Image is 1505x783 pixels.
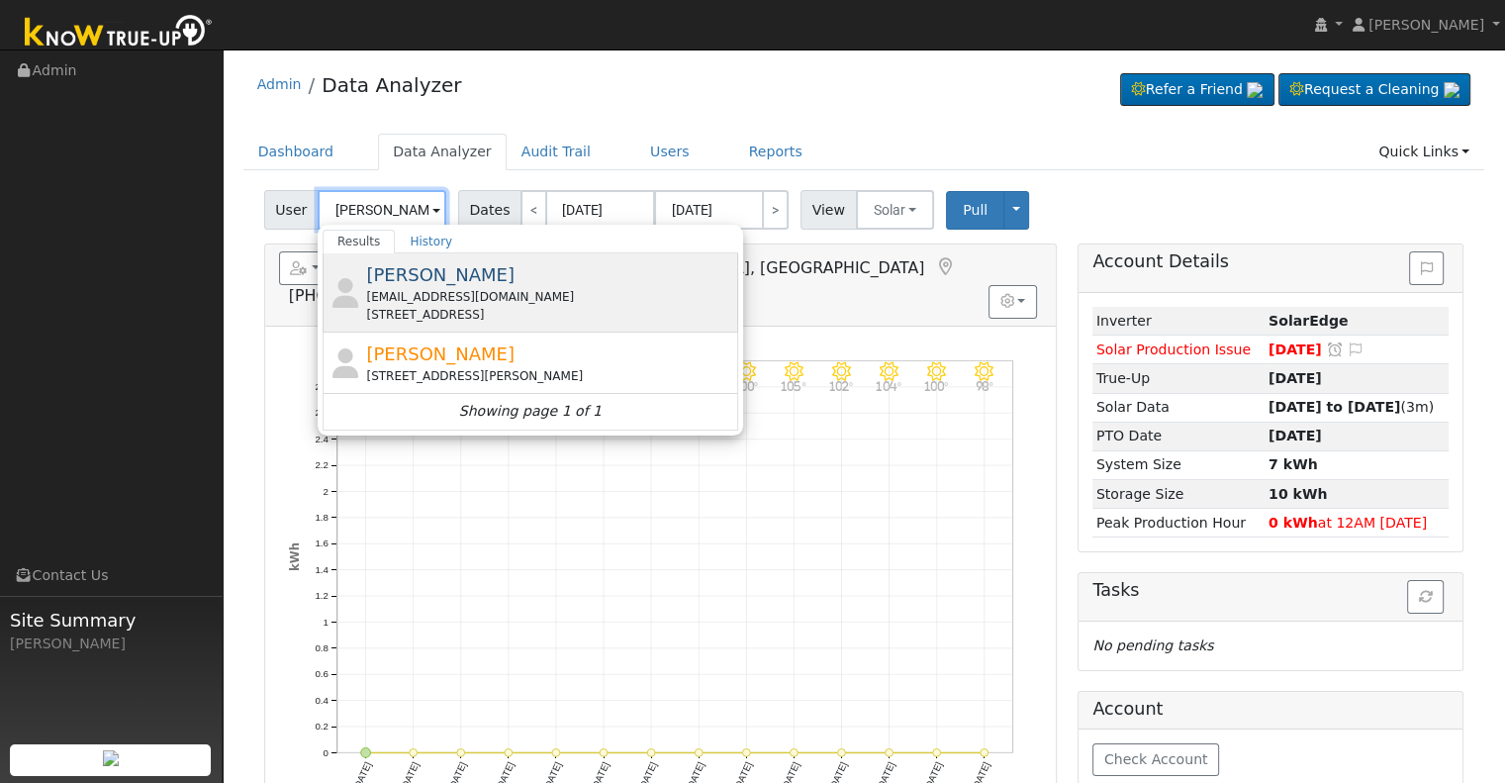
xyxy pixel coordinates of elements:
[1269,313,1348,329] strong: ID: 4659953, authorized: 06/26/25
[257,76,302,92] a: Admin
[1247,82,1263,98] img: retrieve
[289,286,432,305] span: [PHONE_NUMBER]
[1265,509,1449,538] td: at 12AM [DATE]
[520,190,547,230] a: <
[323,616,328,627] text: 1
[790,748,798,756] circle: onclick=""
[981,748,988,756] circle: onclick=""
[933,748,941,756] circle: onclick=""
[832,361,851,380] i: 8/23 - Clear
[742,748,750,756] circle: onclick=""
[934,257,956,277] a: Map
[315,590,329,601] text: 1.2
[963,202,988,218] span: Pull
[1269,399,1434,415] span: (3m)
[785,361,803,380] i: 8/22 - Clear
[635,134,705,170] a: Users
[968,380,1001,391] p: 98°
[323,230,396,253] a: Results
[1092,393,1265,422] td: Solar Data
[505,748,513,756] circle: onclick=""
[1444,82,1459,98] img: retrieve
[243,134,349,170] a: Dashboard
[872,380,905,391] p: 104°
[315,512,329,523] text: 1.8
[1269,515,1318,531] strong: 0 kWh
[552,748,560,756] circle: onclick=""
[15,11,223,55] img: Know True-Up
[1092,637,1213,653] i: No pending tasks
[1092,450,1265,479] td: System Size
[315,538,329,548] text: 1.6
[323,485,328,496] text: 2
[600,748,608,756] circle: onclick=""
[1269,486,1327,502] strong: 10 kWh
[734,134,817,170] a: Reports
[880,361,898,380] i: 8/24 - Clear
[1092,480,1265,509] td: Storage Size
[315,381,329,392] text: 2.8
[507,134,606,170] a: Audit Trail
[315,564,329,575] text: 1.4
[409,748,417,756] circle: onclick=""
[315,695,329,706] text: 0.4
[1368,17,1484,33] span: [PERSON_NAME]
[856,190,935,230] button: Solar
[1092,743,1219,777] button: Check Account
[1326,342,1344,357] a: Snooze this issue
[824,380,858,391] p: 102°
[322,73,461,97] a: Data Analyzer
[695,748,703,756] circle: onclick=""
[975,361,993,380] i: 8/26 - Clear
[264,190,319,230] span: User
[1269,428,1322,443] span: [DATE]
[1092,422,1265,450] td: PTO Date
[800,190,857,230] span: View
[395,230,467,253] a: History
[10,607,212,634] span: Site Summary
[1092,251,1449,272] h5: Account Details
[1104,751,1208,767] span: Check Account
[1278,73,1470,107] a: Request a Cleaning
[1092,364,1265,393] td: True-Up
[920,380,954,391] p: 100°
[927,361,946,380] i: 8/25 - Clear
[886,748,894,756] circle: onclick=""
[946,191,1004,230] button: Pull
[1269,342,1322,357] span: [DATE]
[315,407,329,418] text: 2.6
[1269,370,1322,386] strong: [DATE]
[315,668,329,679] text: 0.6
[315,459,329,470] text: 2.2
[1120,73,1274,107] a: Refer a Friend
[1269,399,1400,415] strong: [DATE] to [DATE]
[837,748,845,756] circle: onclick=""
[1409,251,1444,285] button: Issue History
[1092,580,1449,601] h5: Tasks
[1092,307,1265,336] td: Inverter
[318,190,446,230] input: Select a User
[360,747,370,757] circle: onclick=""
[586,258,925,277] span: [GEOGRAPHIC_DATA], [GEOGRAPHIC_DATA]
[457,748,465,756] circle: onclick=""
[1092,699,1163,719] h5: Account
[315,642,329,653] text: 0.8
[1407,580,1444,614] button: Refresh
[1269,456,1318,472] strong: 7 kWh
[1347,343,1364,356] i: Edit Issue
[315,721,329,732] text: 0.2
[1096,342,1251,357] span: Solar Production Issue
[315,434,329,444] text: 2.4
[10,634,212,654] div: [PERSON_NAME]
[103,750,119,766] img: retrieve
[323,746,329,757] text: 0
[287,542,301,571] text: kWh
[1364,134,1484,170] a: Quick Links
[458,190,521,230] span: Dates
[1092,509,1265,538] td: Peak Production Hour
[647,748,655,756] circle: onclick=""
[762,190,789,230] a: >
[737,361,756,380] i: 8/21 - Clear
[777,380,810,391] p: 105°
[729,380,763,391] p: 100°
